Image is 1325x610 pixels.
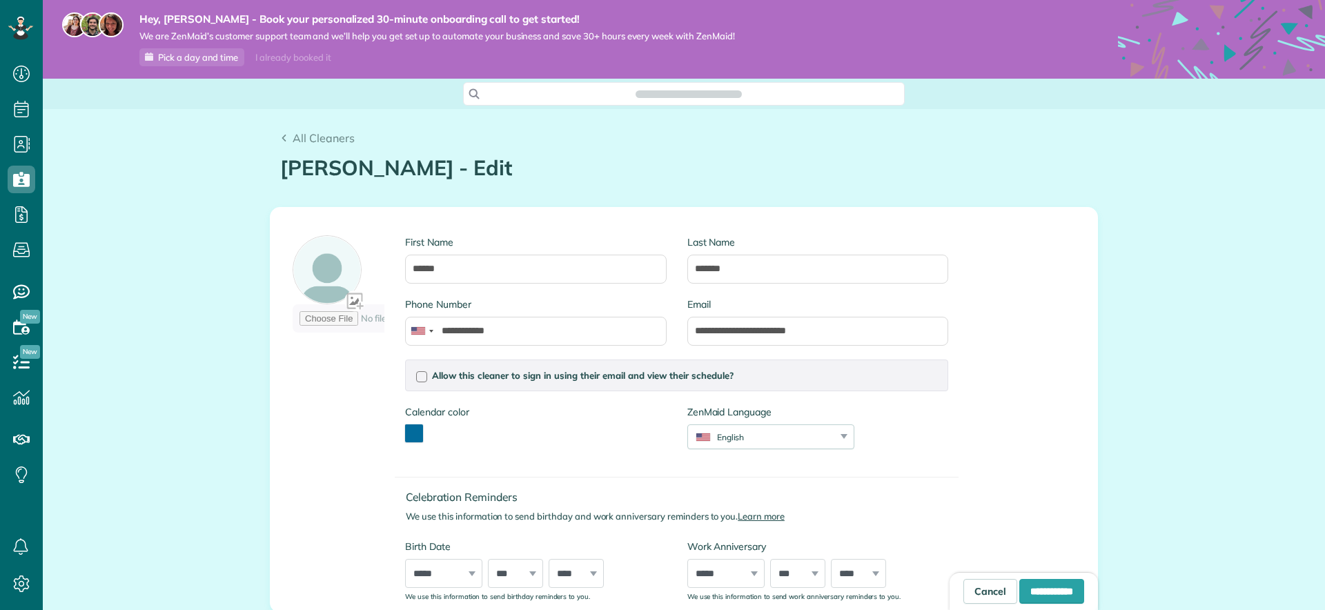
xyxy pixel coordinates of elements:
span: Search ZenMaid… [649,87,727,101]
a: All Cleaners [280,130,355,146]
label: Last Name [687,235,948,249]
span: Allow this cleaner to sign in using their email and view their schedule? [432,370,734,381]
h4: Celebration Reminders [406,491,959,503]
span: We are ZenMaid’s customer support team and we’ll help you get set up to automate your business an... [139,30,735,42]
sub: We use this information to send birthday reminders to you. [405,592,590,600]
div: United States: +1 [406,317,438,345]
span: All Cleaners [293,131,355,145]
a: Cancel [963,579,1017,604]
a: Learn more [738,511,785,522]
span: New [20,310,40,324]
label: Email [687,297,948,311]
h1: [PERSON_NAME] - Edit [280,157,1088,179]
label: First Name [405,235,666,249]
strong: Hey, [PERSON_NAME] - Book your personalized 30-minute onboarding call to get started! [139,12,735,26]
img: maria-72a9807cf96188c08ef61303f053569d2e2a8a1cde33d635c8a3ac13582a053d.jpg [62,12,87,37]
span: Pick a day and time [158,52,238,63]
label: Phone Number [405,297,666,311]
label: ZenMaid Language [687,405,854,419]
label: Work Anniversary [687,540,948,553]
div: English [688,431,836,443]
img: michelle-19f622bdf1676172e81f8f8fba1fb50e276960ebfe0243fe18214015130c80e4.jpg [99,12,124,37]
span: New [20,345,40,359]
div: I already booked it [247,49,339,66]
label: Birth Date [405,540,666,553]
button: toggle color picker dialog [405,424,423,442]
label: Calendar color [405,405,469,419]
a: Pick a day and time [139,48,244,66]
p: We use this information to send birthday and work anniversary reminders to you. [406,510,959,523]
sub: We use this information to send work anniversary reminders to you. [687,592,901,600]
img: jorge-587dff0eeaa6aab1f244e6dc62b8924c3b6ad411094392a53c71c6c4a576187d.jpg [80,12,105,37]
